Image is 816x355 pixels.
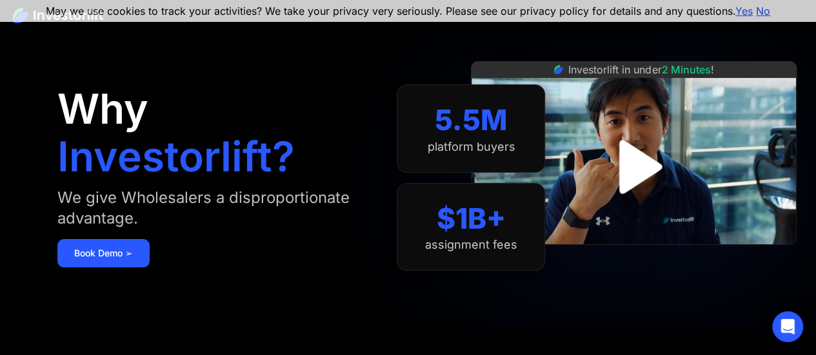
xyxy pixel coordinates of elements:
[57,136,295,177] h1: Investorlift?
[427,140,515,154] div: platform buyers
[772,311,803,342] div: Open Intercom Messenger
[437,202,506,236] div: $1B+
[425,238,517,252] div: assignment fees
[595,128,673,206] a: open lightbox
[57,239,150,267] a: Book Demo ➢
[57,187,372,229] div: We give Wholesalers a disproportionate advantage.
[756,5,770,17] a: No
[735,5,753,17] a: Yes
[537,251,731,267] iframe: Customer reviews powered by Trustpilot
[568,62,713,77] div: Investorlift in under !
[661,63,710,76] span: 2 Minutes
[435,103,508,137] div: 5.5M
[57,88,148,130] h1: Why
